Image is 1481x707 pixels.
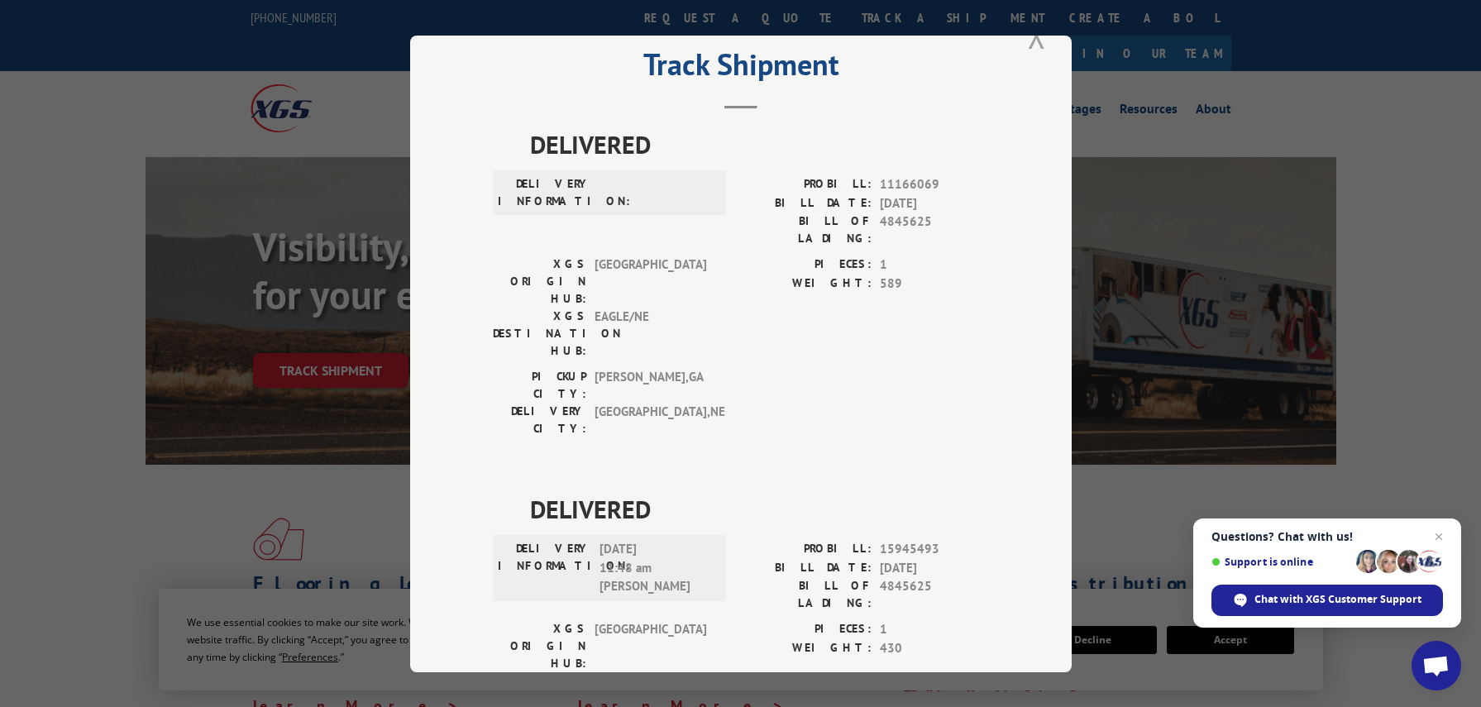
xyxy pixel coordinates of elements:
span: [GEOGRAPHIC_DATA] [595,620,706,672]
span: [PERSON_NAME] , GA [595,368,706,403]
label: PICKUP CITY: [493,368,586,403]
span: 4845625 [880,213,989,247]
label: DELIVERY INFORMATION: [498,175,591,210]
span: [GEOGRAPHIC_DATA] , NE [595,403,706,437]
label: BILL DATE: [741,193,872,213]
label: BILL OF LADING: [741,213,872,247]
span: 1 [880,620,989,639]
label: BILL OF LADING: [741,577,872,612]
span: 11166069 [880,175,989,194]
label: BILL DATE: [741,558,872,577]
span: Chat with XGS Customer Support [1254,592,1421,607]
span: DELIVERED [530,490,989,528]
label: PROBILL: [741,540,872,559]
span: [GEOGRAPHIC_DATA] [595,256,706,308]
span: DELIVERED [530,126,989,163]
span: Support is online [1211,556,1350,568]
span: 589 [880,274,989,293]
label: PIECES: [741,620,872,639]
label: XGS ORIGIN HUB: [493,620,586,672]
span: Questions? Chat with us! [1211,530,1443,543]
label: PIECES: [741,256,872,275]
label: DELIVERY CITY: [493,403,586,437]
span: 4845625 [880,577,989,612]
span: Chat with XGS Customer Support [1211,585,1443,616]
label: DELIVERY INFORMATION: [498,540,591,596]
span: 15945493 [880,540,989,559]
span: 1 [880,256,989,275]
span: EAGLE/NE [595,308,706,360]
label: XGS ORIGIN HUB: [493,256,586,308]
label: XGS DESTINATION HUB: [493,308,586,360]
label: WEIGHT: [741,274,872,293]
label: WEIGHT: [741,638,872,657]
span: 430 [880,638,989,657]
label: PROBILL: [741,175,872,194]
span: [DATE] 11:48 am [PERSON_NAME] [600,540,711,596]
button: Close modal [1023,13,1051,59]
span: [DATE] [880,193,989,213]
h2: Track Shipment [493,53,989,84]
span: [DATE] [880,558,989,577]
a: Open chat [1412,641,1461,690]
